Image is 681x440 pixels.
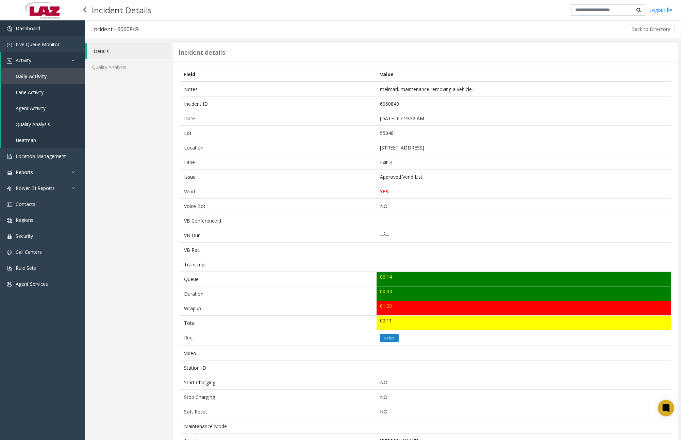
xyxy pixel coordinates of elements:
[377,272,671,286] td: 00:14
[667,6,672,14] img: logout
[7,186,12,191] img: 'icon'
[16,169,33,175] span: Reports
[180,360,377,375] td: Station ID
[180,199,377,213] td: Voice Bot
[16,57,31,64] span: Activity
[377,301,671,316] td: 01:23
[377,228,671,243] td: __:__
[1,100,85,116] a: Agent Activity
[377,140,671,155] td: [STREET_ADDRESS]
[16,121,50,127] span: Quality Analysis
[16,41,60,48] span: Live Queue Monitor
[180,346,377,360] td: Video
[7,218,12,223] img: 'icon'
[16,217,33,223] span: Regions
[380,393,667,401] p: NO
[7,170,12,175] img: 'icon'
[180,375,377,390] td: Start Charging
[180,228,377,243] td: VB Dur
[377,126,671,140] td: 550461
[7,250,12,255] img: 'icon'
[377,96,671,111] td: 6060849
[16,281,48,287] span: Agent Services
[380,203,667,210] p: NO
[627,24,675,34] button: Back to Directory
[7,58,12,64] img: 'icon'
[180,419,377,434] td: Maintenance Mode
[16,73,47,80] span: Daily Activity
[16,185,55,191] span: Power BI Reports
[85,21,146,37] h3: Incident - 6060849
[384,336,395,340] i: Relate
[179,49,225,56] h3: Incident details
[180,390,377,404] td: Stop Charging
[180,111,377,126] td: Date
[180,404,377,419] td: Soft Reset
[87,43,170,59] a: Details
[180,170,377,184] td: Issue
[16,89,44,95] span: Lane Activity
[16,105,46,111] span: Agent Activity
[7,282,12,287] img: 'icon'
[7,202,12,207] img: 'icon'
[180,213,377,228] td: VB ConferenceId
[377,286,671,301] td: 00:34
[1,84,85,100] a: Lane Activity
[16,137,36,143] span: Heatmap
[180,286,377,301] td: Duration
[377,316,671,330] td: 02:11
[180,257,377,272] td: Transcript
[1,52,85,68] a: Activity
[180,126,377,140] td: Lot
[7,42,12,48] img: 'icon'
[180,272,377,286] td: Queue
[7,234,12,239] img: 'icon'
[16,233,33,239] span: Security
[88,2,155,18] h3: Incident Details
[16,25,40,32] span: Dashboard
[180,330,377,346] td: Rec.
[180,316,377,330] td: Total
[16,153,66,159] span: Location Management
[649,6,672,14] a: Logout
[380,379,667,386] p: NO
[380,334,399,342] button: Relate
[7,26,12,32] img: 'icon'
[377,155,671,170] td: Exit 3
[180,96,377,111] td: Incident ID
[16,265,36,271] span: Rule Sets
[1,116,85,132] a: Quality Analysis
[380,408,667,415] p: NO
[180,184,377,199] td: Vend
[16,249,42,255] span: Call Centers
[180,155,377,170] td: Lane
[377,170,671,184] td: Approved Vend List
[1,68,85,84] a: Daily Activity
[180,243,377,257] td: VB Rec.
[377,67,671,82] th: Value
[85,59,170,75] a: Quality Analysis
[180,140,377,155] td: Location
[16,201,35,207] span: Contacts
[180,82,377,96] td: Notes
[180,301,377,316] td: Wrapup
[180,67,377,82] th: Field
[380,188,667,195] p: YES
[1,132,85,148] a: Heatmap
[377,82,671,96] td: melmark maintenance removing a vehicle.
[7,154,12,159] img: 'icon'
[377,111,671,126] td: [DATE] 07:19:32 AM
[7,266,12,271] img: 'icon'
